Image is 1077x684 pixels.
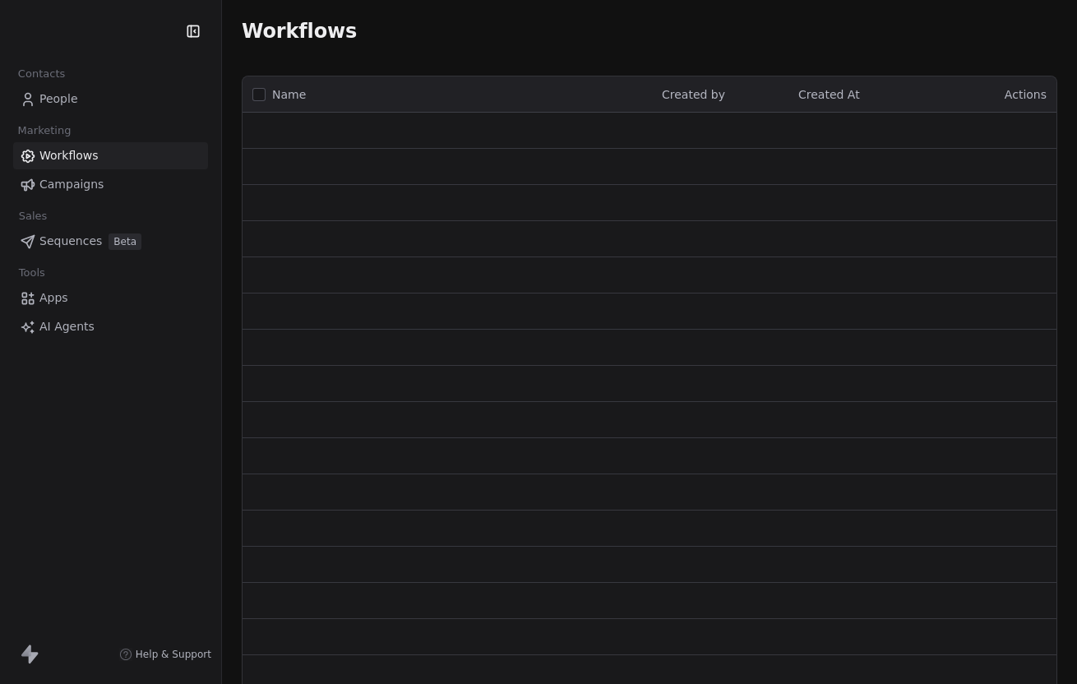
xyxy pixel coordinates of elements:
[11,62,72,86] span: Contacts
[242,20,357,43] span: Workflows
[39,318,95,335] span: AI Agents
[13,142,208,169] a: Workflows
[13,171,208,198] a: Campaigns
[662,88,725,101] span: Created by
[39,233,102,250] span: Sequences
[12,261,52,285] span: Tools
[39,176,104,193] span: Campaigns
[136,648,211,661] span: Help & Support
[1005,88,1047,101] span: Actions
[13,85,208,113] a: People
[13,284,208,312] a: Apps
[39,147,99,164] span: Workflows
[272,86,306,104] span: Name
[13,228,208,255] a: SequencesBeta
[798,88,860,101] span: Created At
[109,233,141,250] span: Beta
[13,313,208,340] a: AI Agents
[39,289,68,307] span: Apps
[11,118,78,143] span: Marketing
[119,648,211,661] a: Help & Support
[39,90,78,108] span: People
[12,204,54,229] span: Sales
